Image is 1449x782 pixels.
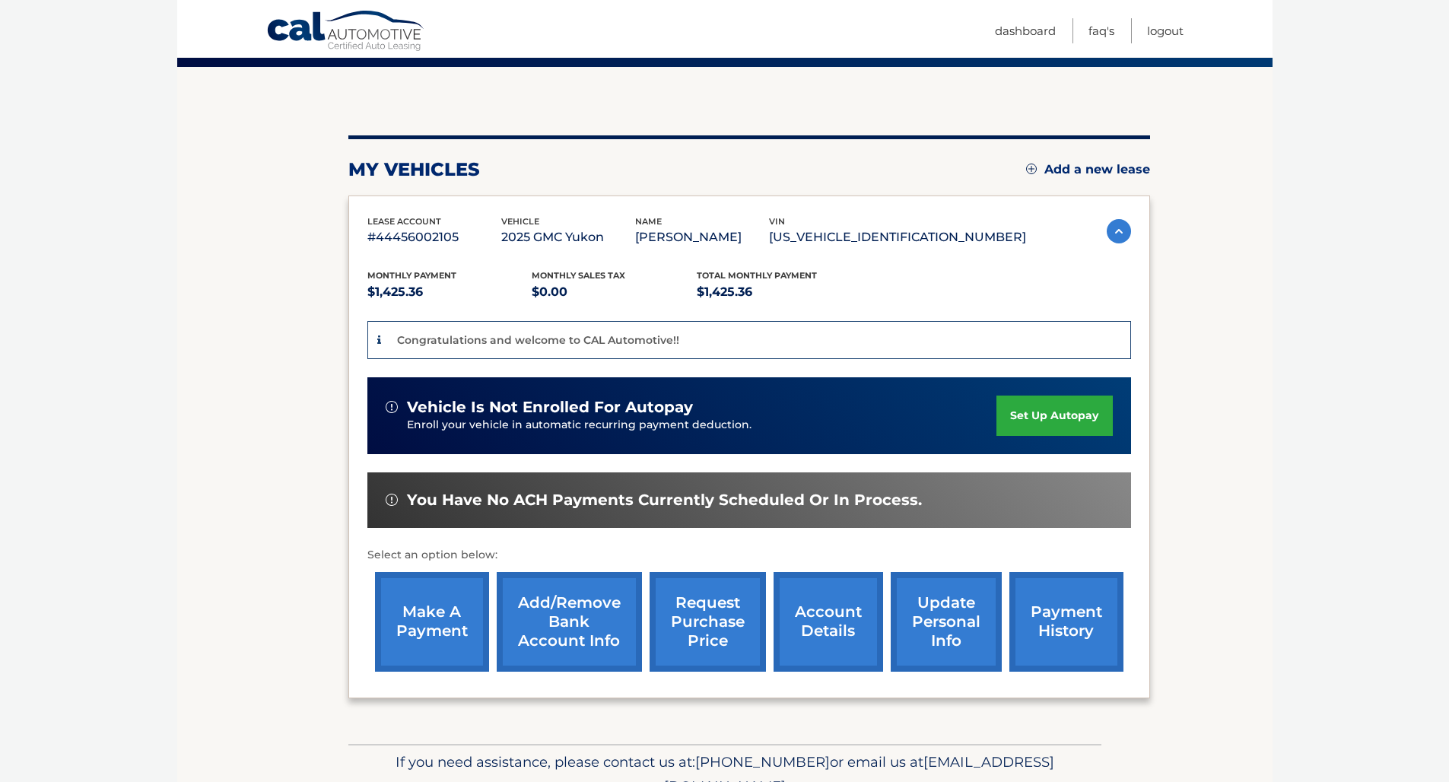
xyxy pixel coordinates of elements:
[407,398,693,417] span: vehicle is not enrolled for autopay
[1107,219,1131,243] img: accordion-active.svg
[1026,162,1150,177] a: Add a new lease
[774,572,883,672] a: account details
[695,753,830,771] span: [PHONE_NUMBER]
[697,281,862,303] p: $1,425.36
[697,270,817,281] span: Total Monthly Payment
[995,18,1056,43] a: Dashboard
[348,158,480,181] h2: my vehicles
[407,491,922,510] span: You have no ACH payments currently scheduled or in process.
[367,281,532,303] p: $1,425.36
[367,270,456,281] span: Monthly Payment
[769,227,1026,248] p: [US_VEHICLE_IDENTIFICATION_NUMBER]
[1026,164,1037,174] img: add.svg
[769,216,785,227] span: vin
[532,281,697,303] p: $0.00
[650,572,766,672] a: request purchase price
[532,270,625,281] span: Monthly sales Tax
[635,216,662,227] span: name
[386,401,398,413] img: alert-white.svg
[501,227,635,248] p: 2025 GMC Yukon
[1147,18,1184,43] a: Logout
[497,572,642,672] a: Add/Remove bank account info
[996,396,1112,436] a: set up autopay
[407,417,997,434] p: Enroll your vehicle in automatic recurring payment deduction.
[367,546,1131,564] p: Select an option below:
[1009,572,1123,672] a: payment history
[375,572,489,672] a: make a payment
[367,227,501,248] p: #44456002105
[386,494,398,506] img: alert-white.svg
[1088,18,1114,43] a: FAQ's
[891,572,1002,672] a: update personal info
[367,216,441,227] span: lease account
[266,10,426,54] a: Cal Automotive
[501,216,539,227] span: vehicle
[397,333,679,347] p: Congratulations and welcome to CAL Automotive!!
[635,227,769,248] p: [PERSON_NAME]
